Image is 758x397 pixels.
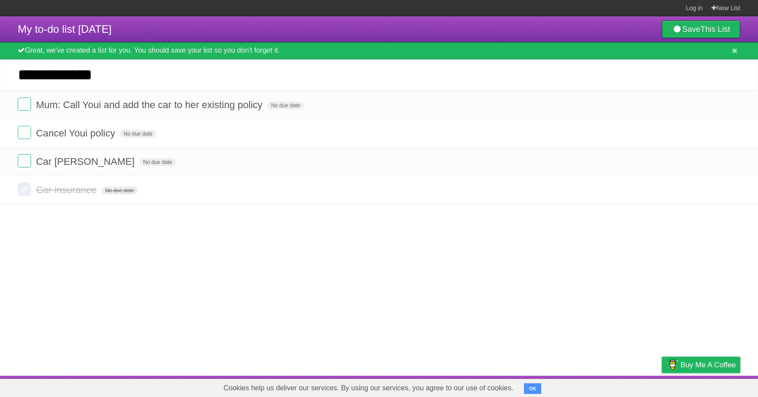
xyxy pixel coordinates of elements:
[620,378,640,395] a: Terms
[120,130,156,138] span: No due date
[267,101,303,109] span: No due date
[524,383,541,394] button: OK
[700,25,730,34] b: This List
[544,378,563,395] a: About
[18,97,31,111] label: Done
[102,187,137,195] span: No due date
[36,99,265,110] span: Mum: Call Youi and add the car to her existing policy
[215,379,522,397] span: Cookies help us deliver our services. By using our services, you agree to our use of cookies.
[662,20,740,38] a: SaveThis List
[36,184,99,195] span: Car insurance
[18,126,31,139] label: Done
[36,156,137,167] span: Car [PERSON_NAME]
[680,357,736,373] span: Buy me a coffee
[140,158,176,166] span: No due date
[18,183,31,196] label: Done
[650,378,673,395] a: Privacy
[18,23,112,35] span: My to-do list [DATE]
[684,378,740,395] a: Suggest a feature
[36,128,117,139] span: Cancel Youi policy
[573,378,609,395] a: Developers
[666,357,678,372] img: Buy me a coffee
[18,154,31,167] label: Done
[662,357,740,373] a: Buy me a coffee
